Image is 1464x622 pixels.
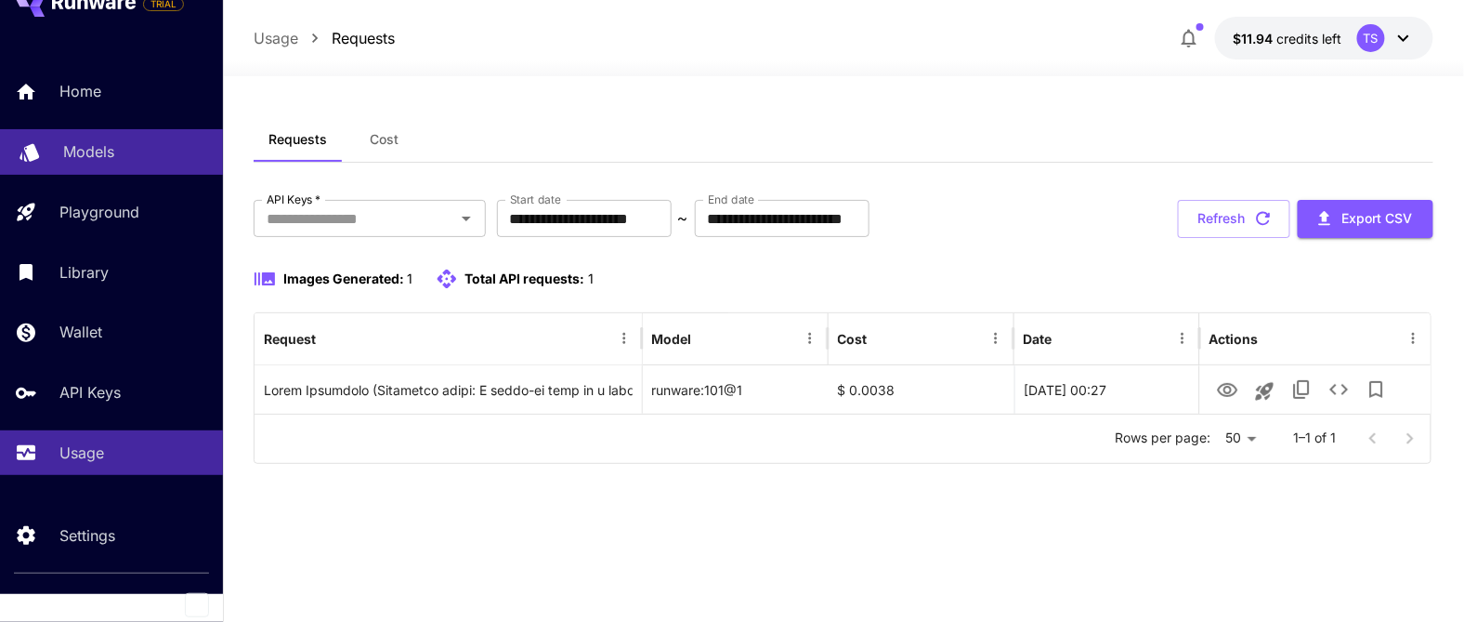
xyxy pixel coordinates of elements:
span: Requests [268,131,327,148]
button: See details [1320,371,1357,408]
p: Usage [59,442,104,464]
p: Wallet [59,321,102,343]
div: Collapse sidebar [199,589,223,622]
a: Requests [332,27,395,49]
span: 1 [588,271,594,286]
div: Actions [1209,331,1258,347]
div: TS [1357,24,1385,52]
div: Click to copy prompt [264,366,632,414]
p: Models [63,140,114,163]
nav: breadcrumb [254,27,395,49]
button: Copy TaskUUID [1283,371,1320,408]
div: Model [652,331,692,347]
div: $ 0.0038 [829,365,1014,414]
a: Usage [254,27,298,49]
p: 1–1 of 1 [1293,429,1336,447]
button: Refresh [1178,200,1290,238]
span: $11.94 [1234,31,1277,46]
button: Menu [797,325,823,351]
p: ~ [678,207,688,230]
label: End date [708,192,754,207]
p: API Keys [59,381,121,404]
button: Menu [983,325,1009,351]
p: Library [59,261,109,284]
button: Collapse sidebar [185,593,209,617]
button: Export CSV [1298,200,1433,238]
button: Open [453,205,479,232]
div: 31 Aug, 2025 00:27 [1014,365,1200,414]
div: 50 [1218,425,1263,452]
span: Total API requests: [465,271,585,286]
div: Cost [838,331,868,347]
div: runware:101@1 [643,365,829,414]
span: 1 [408,271,413,286]
p: Playground [59,201,139,223]
button: Sort [1054,325,1080,351]
span: Cost [370,131,399,148]
button: View Image [1209,370,1246,408]
button: Add to library [1357,371,1394,408]
p: Rows per page: [1115,429,1210,447]
p: Settings [59,524,115,547]
div: Date [1024,331,1052,347]
label: Start date [510,192,561,207]
span: credits left [1277,31,1342,46]
button: Sort [869,325,895,351]
button: Menu [1400,325,1426,351]
div: $11.94192 [1234,29,1342,48]
button: $11.94192TS [1215,17,1433,60]
button: Sort [694,325,720,351]
button: Menu [611,325,637,351]
p: Home [59,80,101,102]
button: Launch in playground [1246,373,1283,410]
button: Menu [1170,325,1196,351]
